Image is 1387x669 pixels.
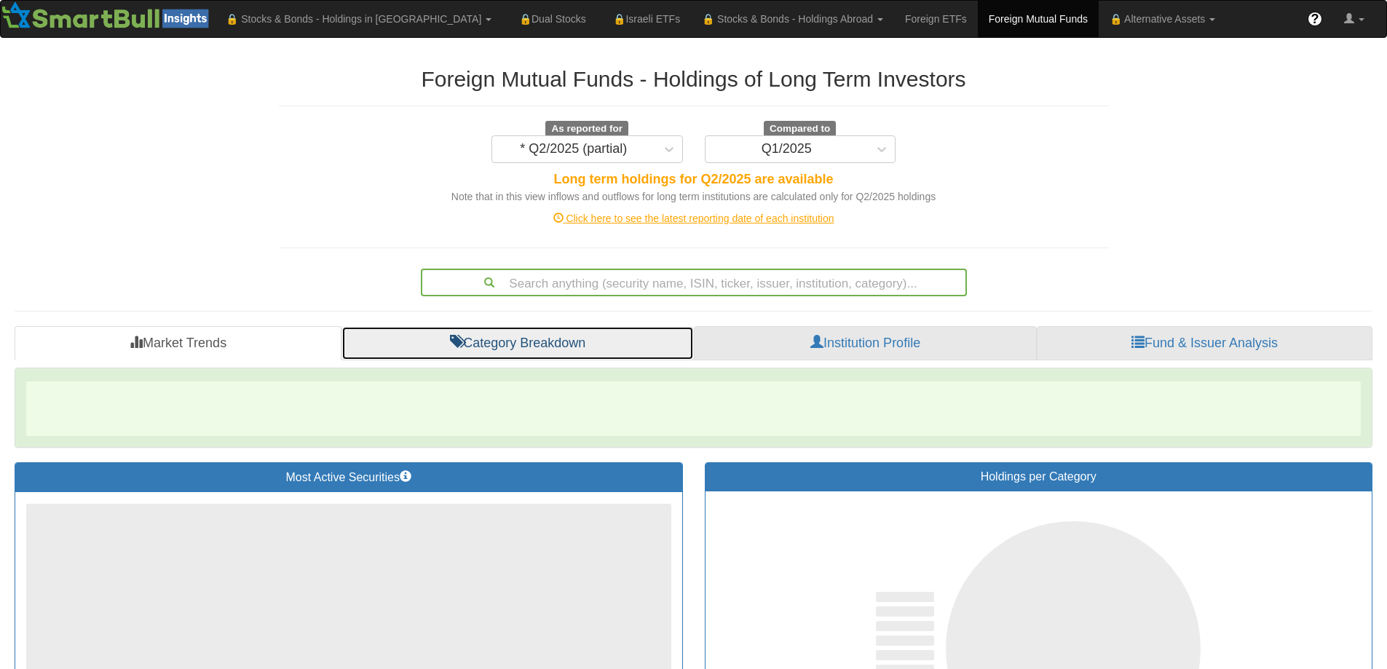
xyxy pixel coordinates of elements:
[279,170,1109,189] div: Long term holdings for Q2/2025 are available
[422,270,965,295] div: Search anything (security name, ISIN, ticker, issuer, institution, category)...
[876,592,934,602] span: ‌
[1099,1,1226,37] a: 🔒 Alternative Assets
[876,621,934,631] span: ‌
[1297,1,1333,37] a: ?
[1311,12,1319,26] span: ?
[1,1,215,30] img: Smartbull
[26,381,1361,436] span: ‌
[876,606,934,617] span: ‌
[520,142,627,157] div: * Q2/2025 (partial)
[545,121,628,137] span: As reported for
[268,211,1120,226] div: Click here to see the latest reporting date of each institution
[502,1,596,37] a: 🔒Dual Stocks
[215,1,502,37] a: 🔒 Stocks & Bonds - Holdings in [GEOGRAPHIC_DATA]
[876,650,934,660] span: ‌
[279,189,1109,204] div: Note that in this view inflows and outflows for long term institutions are calculated only for Q2...
[716,470,1362,483] h3: Holdings per Category
[26,470,671,484] h3: Most Active Securities
[978,1,1099,37] a: Foreign Mutual Funds
[876,636,934,646] span: ‌
[15,326,341,361] a: Market Trends
[764,121,836,137] span: Compared to
[894,1,978,37] a: Foreign ETFs
[694,326,1037,361] a: Institution Profile
[762,142,812,157] div: Q1/2025
[691,1,894,37] a: 🔒 Stocks & Bonds - Holdings Abroad
[1037,326,1372,361] a: Fund & Issuer Analysis
[279,67,1109,91] h2: Foreign Mutual Funds - Holdings of Long Term Investors
[597,1,691,37] a: 🔒Israeli ETFs
[341,326,694,361] a: Category Breakdown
